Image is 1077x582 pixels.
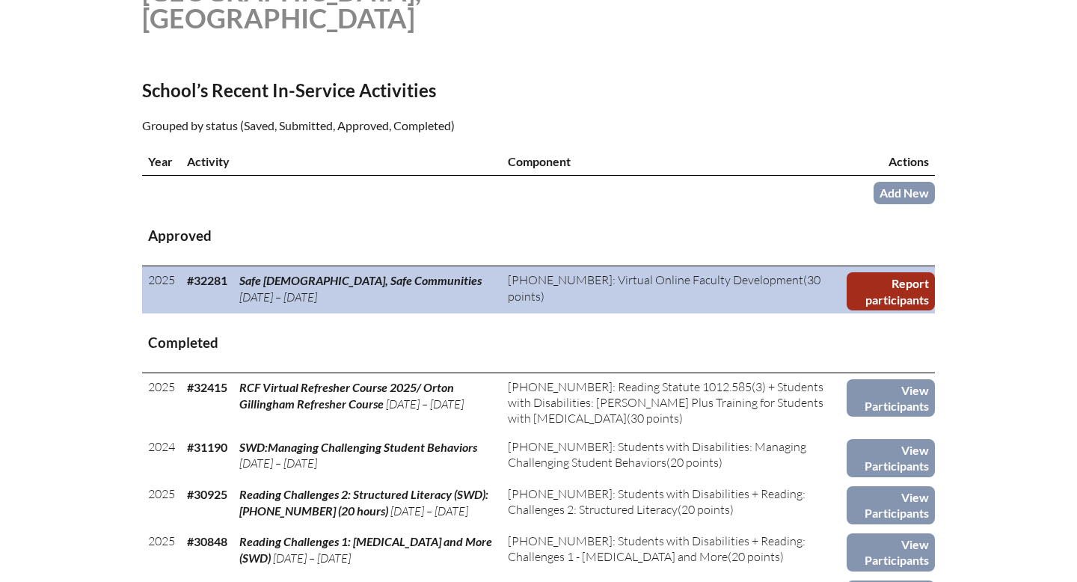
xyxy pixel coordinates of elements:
[239,290,317,304] span: [DATE] – [DATE]
[148,227,929,245] h3: Approved
[142,79,669,101] h2: School’s Recent In-Service Activities
[847,486,935,524] a: View Participants
[239,487,488,518] span: Reading Challenges 2: Structured Literacy (SWD): [PHONE_NUMBER] (20 hours)
[142,147,181,176] th: Year
[508,533,806,564] span: [PHONE_NUMBER]: Students with Disabilities + Reading: Challenges 1 - [MEDICAL_DATA] and More
[239,456,317,471] span: [DATE] – [DATE]
[187,380,227,394] b: #32415
[239,380,454,411] span: RCF Virtual Refresher Course 2025/ Orton Gillingham Refresher Course
[390,503,468,518] span: [DATE] – [DATE]
[508,272,803,287] span: [PHONE_NUMBER]: Virtual Online Faculty Development
[508,486,806,517] span: [PHONE_NUMBER]: Students with Disabilities + Reading: Challenges 2: Structured Literacy
[239,440,477,454] span: SWD:Managing Challenging Student Behaviors
[847,379,935,417] a: View Participants
[142,433,181,480] td: 2024
[187,487,227,501] b: #30925
[502,266,847,313] td: (30 points)
[847,147,935,176] th: Actions
[502,480,847,527] td: (20 points)
[502,527,847,575] td: (20 points)
[508,439,806,470] span: [PHONE_NUMBER]: Students with Disabilities: Managing Challenging Student Behaviors
[874,182,935,203] a: Add New
[847,533,935,572] a: View Participants
[239,534,492,565] span: Reading Challenges 1: [MEDICAL_DATA] and More (SWD)
[142,527,181,575] td: 2025
[273,551,351,566] span: [DATE] – [DATE]
[847,439,935,477] a: View Participants
[142,266,181,313] td: 2025
[148,334,929,352] h3: Completed
[187,534,227,548] b: #30848
[142,116,669,135] p: Grouped by status (Saved, Submitted, Approved, Completed)
[502,373,847,433] td: (30 points)
[239,273,482,287] span: Safe [DEMOGRAPHIC_DATA], Safe Communities
[508,379,823,426] span: [PHONE_NUMBER]: Reading Statute 1012.585(3) + Students with Disabilities: [PERSON_NAME] Plus Trai...
[502,433,847,480] td: (20 points)
[187,440,227,454] b: #31190
[847,272,935,310] a: Report participants
[181,147,502,176] th: Activity
[142,480,181,527] td: 2025
[502,147,847,176] th: Component
[187,273,227,287] b: #32281
[142,373,181,433] td: 2025
[386,396,464,411] span: [DATE] – [DATE]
